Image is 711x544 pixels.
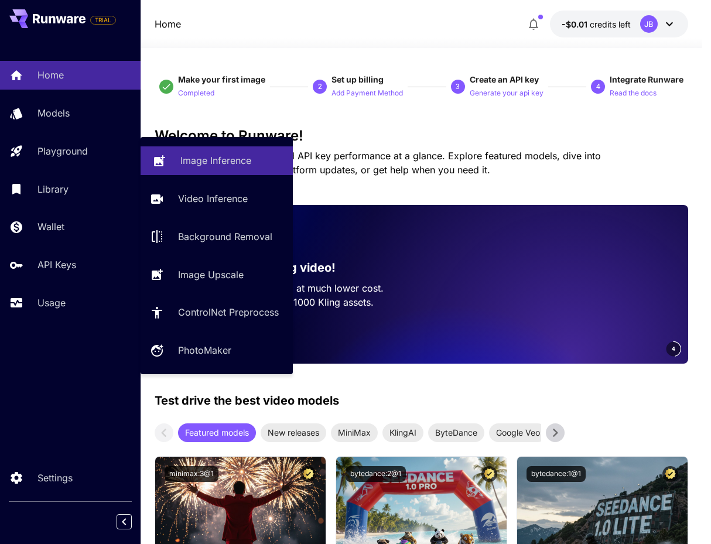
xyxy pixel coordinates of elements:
[117,514,132,529] button: Collapse sidebar
[37,144,88,158] p: Playground
[610,88,657,99] p: Read the docs
[300,466,316,482] button: Certified Model – Vetted for best performance and includes a commercial license.
[456,81,460,92] p: 3
[178,230,272,244] p: Background Removal
[562,19,590,29] span: -$0.01
[155,150,601,176] span: Check out your usage stats and API key performance at a glance. Explore featured models, dive int...
[178,426,256,439] span: Featured models
[640,15,658,33] div: JB
[155,17,181,31] p: Home
[610,74,683,84] span: Integrate Runware
[141,298,293,327] a: ControlNet Preprocess
[37,258,76,272] p: API Keys
[37,68,64,82] p: Home
[382,426,423,439] span: KlingAI
[141,260,293,289] a: Image Upscale
[489,426,547,439] span: Google Veo
[550,11,688,37] button: -$0.0054
[596,81,600,92] p: 4
[91,16,115,25] span: TRIAL
[590,19,631,29] span: credits left
[178,268,244,282] p: Image Upscale
[470,88,543,99] p: Generate your api key
[37,471,73,485] p: Settings
[178,74,265,84] span: Make your first image
[37,182,69,196] p: Library
[178,343,231,357] p: PhotoMaker
[481,466,497,482] button: Certified Model – Vetted for best performance and includes a commercial license.
[155,128,688,144] h3: Welcome to Runware!
[178,88,214,99] p: Completed
[141,146,293,175] a: Image Inference
[178,305,279,319] p: ControlNet Preprocess
[37,106,70,120] p: Models
[37,220,64,234] p: Wallet
[331,74,384,84] span: Set up billing
[527,466,586,482] button: bytedance:1@1
[346,466,406,482] button: bytedance:2@1
[331,88,403,99] p: Add Payment Method
[331,426,378,439] span: MiniMax
[428,426,484,439] span: ByteDance
[141,336,293,365] a: PhotoMaker
[125,511,141,532] div: Collapse sidebar
[562,18,631,30] div: -$0.0054
[261,426,326,439] span: New releases
[141,184,293,213] a: Video Inference
[155,392,339,409] p: Test drive the best video models
[141,223,293,251] a: Background Removal
[37,296,66,310] p: Usage
[470,74,539,84] span: Create an API key
[662,466,678,482] button: Certified Model – Vetted for best performance and includes a commercial license.
[178,191,248,206] p: Video Inference
[672,344,675,353] span: 4
[155,17,181,31] nav: breadcrumb
[90,13,116,27] span: Add your payment card to enable full platform functionality.
[180,153,251,167] p: Image Inference
[165,466,218,482] button: minimax:3@1
[318,81,322,92] p: 2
